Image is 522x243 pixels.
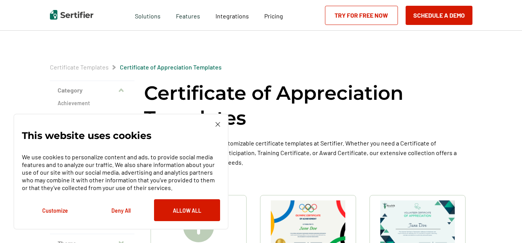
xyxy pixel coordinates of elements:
[58,113,127,121] a: Recognition
[22,153,220,192] p: We use cookies to personalize content and ads, to provide social media features and to analyze ou...
[215,12,249,20] span: Integrations
[50,63,109,71] a: Certificate Templates
[406,6,472,25] button: Schedule a Demo
[22,199,88,221] button: Customize
[50,81,134,99] button: Category
[50,99,134,234] div: Category
[325,6,398,25] a: Try for Free Now
[120,63,222,71] a: Certificate of Appreciation Templates
[58,99,127,107] a: Achievement
[50,63,222,71] div: Breadcrumb
[144,138,472,167] p: Explore a wide selection of customizable certificate templates at Sertifier. Whether you need a C...
[135,10,161,20] span: Solutions
[264,10,283,20] a: Pricing
[88,199,154,221] button: Deny All
[50,10,93,20] img: Sertifier | Digital Credentialing Platform
[176,10,200,20] span: Features
[144,81,472,131] h1: Certificate of Appreciation Templates
[215,122,220,127] img: Cookie Popup Close
[154,199,220,221] button: Allow All
[264,12,283,20] span: Pricing
[215,10,249,20] a: Integrations
[22,132,151,139] p: This website uses cookies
